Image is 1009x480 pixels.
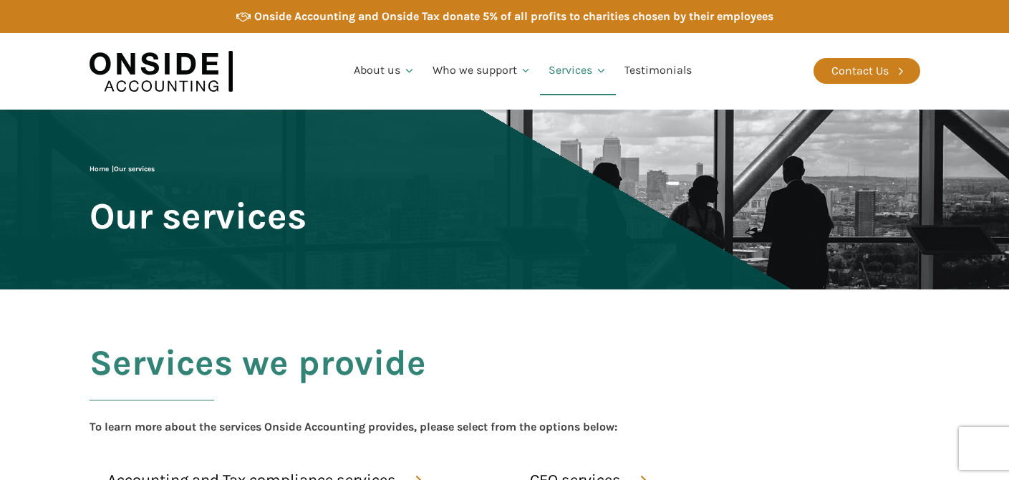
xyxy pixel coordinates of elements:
span: Our services [90,196,306,236]
a: Home [90,165,109,173]
a: Testimonials [616,47,700,95]
img: Onside Accounting [90,44,233,99]
h2: Services we provide [90,343,426,418]
a: About us [345,47,424,95]
div: Onside Accounting and Onside Tax donate 5% of all profits to charities chosen by their employees [254,7,773,26]
div: To learn more about the services Onside Accounting provides, please select from the options below: [90,418,617,436]
span: | [90,165,155,173]
span: Our services [114,165,155,173]
a: Contact Us [814,58,920,84]
a: Services [540,47,616,95]
div: Contact Us [831,62,889,80]
a: Who we support [424,47,541,95]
